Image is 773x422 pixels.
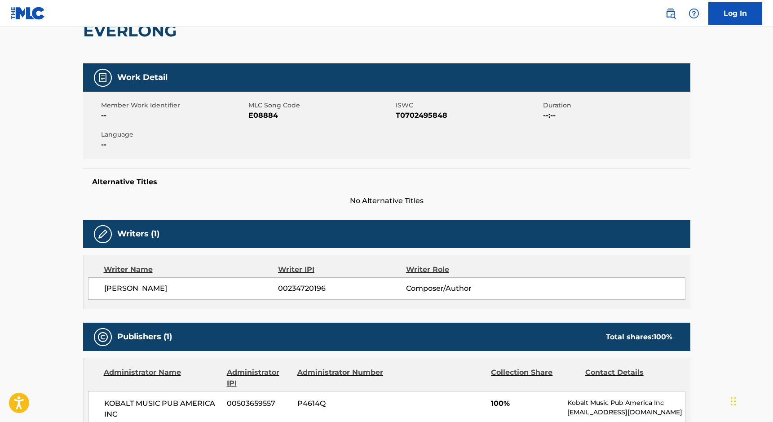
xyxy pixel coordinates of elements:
img: search [665,8,676,19]
iframe: Chat Widget [728,379,773,422]
span: No Alternative Titles [83,195,690,206]
div: Drag [731,388,736,415]
span: Language [101,130,246,139]
span: Duration [543,101,688,110]
h5: Alternative Titles [92,178,681,187]
span: MLC Song Code [248,101,393,110]
div: Collection Share [491,367,578,389]
div: Writer Role [406,264,522,275]
span: T0702495848 [396,110,541,121]
span: Member Work Identifier [101,101,246,110]
div: Administrator Name [104,367,220,389]
img: Writers [97,229,108,240]
img: MLC Logo [11,7,45,20]
div: Administrator Number [297,367,384,389]
div: Administrator IPI [227,367,291,389]
a: Log In [708,2,762,25]
p: [EMAIL_ADDRESS][DOMAIN_NAME] [567,408,685,417]
span: 100% [491,398,561,409]
span: [PERSON_NAME] [104,283,278,294]
span: 100 % [654,333,672,341]
span: ISWC [396,101,541,110]
span: -- [101,139,246,150]
p: Kobalt Music Pub America Inc [567,398,685,408]
h2: EVERLONG [83,21,181,41]
h5: Writers (1) [117,229,159,239]
span: 00503659557 [227,398,291,409]
img: Work Detail [97,72,108,83]
span: 00234720196 [278,283,406,294]
div: Writer IPI [278,264,406,275]
img: help [689,8,699,19]
span: -- [101,110,246,121]
span: KOBALT MUSIC PUB AMERICA INC [104,398,221,420]
span: --:-- [543,110,688,121]
h5: Work Detail [117,72,168,83]
div: Contact Details [585,367,672,389]
span: P4614Q [297,398,384,409]
span: E08884 [248,110,393,121]
img: Publishers [97,332,108,342]
div: Writer Name [104,264,278,275]
h5: Publishers (1) [117,332,172,342]
a: Public Search [662,4,680,22]
span: Composer/Author [406,283,522,294]
div: Total shares: [606,332,672,342]
div: Help [685,4,703,22]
